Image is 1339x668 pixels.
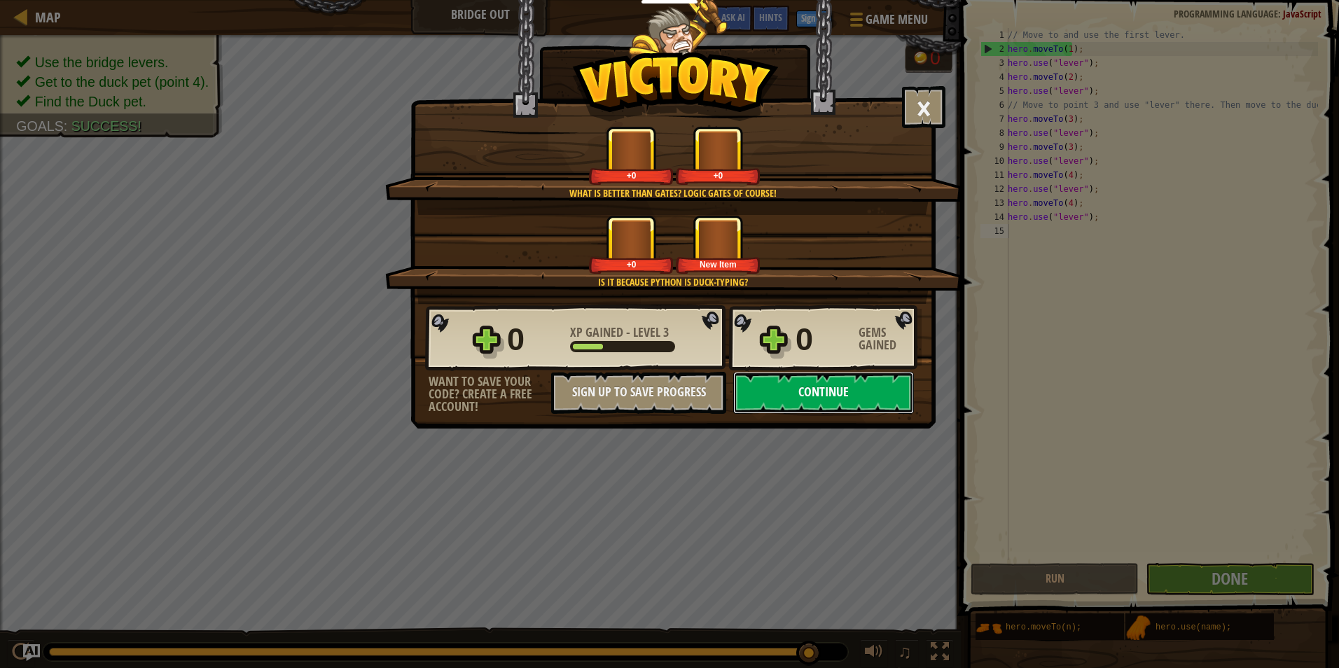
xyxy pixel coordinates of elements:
span: Level [630,323,663,341]
img: Victory [572,52,779,122]
span: XP Gained [570,323,626,341]
div: 0 [796,317,850,362]
span: 3 [663,323,669,341]
div: +0 [679,170,758,181]
div: +0 [592,259,671,270]
div: New Item [679,259,758,270]
button: Continue [733,372,914,414]
button: × [902,86,945,128]
div: - [570,326,669,339]
button: Sign Up to Save Progress [551,372,726,414]
div: 0 [507,317,562,362]
div: Is it because Python is duck-typing? [452,275,894,289]
div: What is better than gates? Logic gates of course! [452,186,894,200]
div: Want to save your code? Create a free account! [429,375,551,413]
div: Gems Gained [859,326,922,352]
div: +0 [592,170,671,181]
